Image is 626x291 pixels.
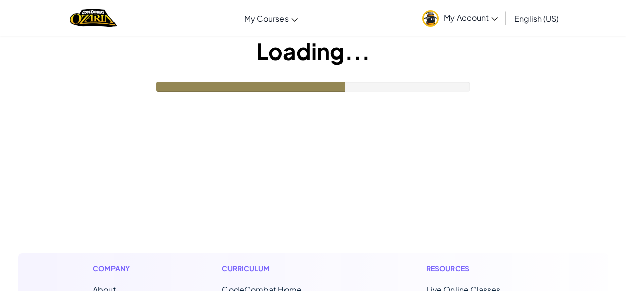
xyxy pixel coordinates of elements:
[514,13,559,24] span: English (US)
[70,8,117,28] a: Ozaria by CodeCombat logo
[93,263,140,274] h1: Company
[239,5,303,32] a: My Courses
[509,5,564,32] a: English (US)
[444,12,498,23] span: My Account
[70,8,117,28] img: Home
[422,10,439,27] img: avatar
[222,263,344,274] h1: Curriculum
[426,263,534,274] h1: Resources
[417,2,503,34] a: My Account
[244,13,289,24] span: My Courses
